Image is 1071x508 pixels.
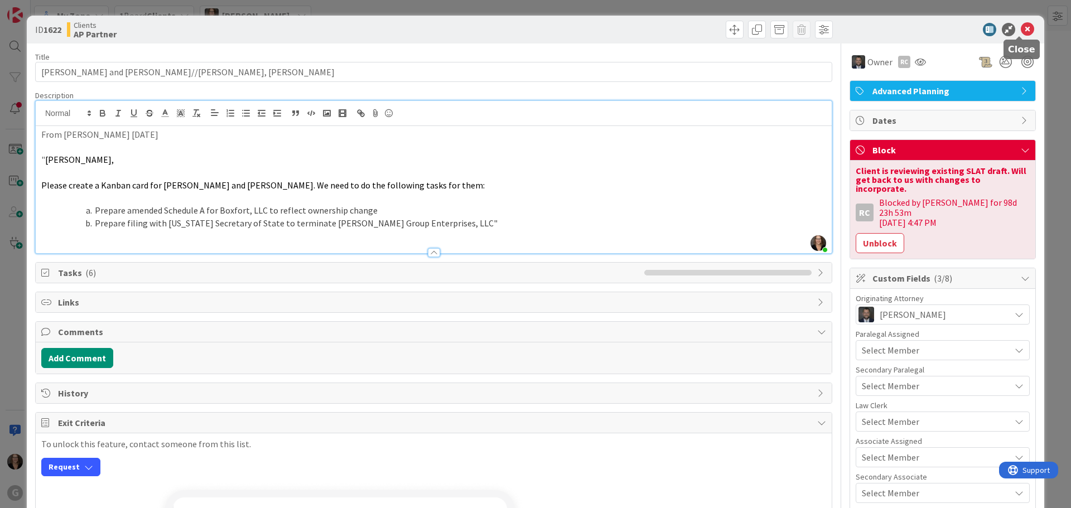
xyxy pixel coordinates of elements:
li: Prepare amended Schedule A for Boxfort, LLC to reflect ownership change [55,204,826,217]
span: Custom Fields [872,272,1015,285]
label: Title [35,52,50,62]
span: History [58,386,812,400]
span: Block [872,143,1015,157]
b: AP Partner [74,30,117,38]
div: Associate Assigned [856,437,1030,445]
img: JW [858,307,874,322]
span: ( 3/8 ) [934,273,952,284]
span: Links [58,296,812,309]
span: Select Member [862,343,919,357]
input: type card name here... [35,62,832,82]
span: Owner [867,55,893,69]
span: Dates [872,114,1015,127]
img: JW [852,55,865,69]
div: Originating Attorney [856,294,1030,302]
span: ( 6 ) [85,267,96,278]
span: Exit Criteria [58,416,812,429]
div: Secondary Paralegal [856,366,1030,374]
span: Advanced Planning [872,84,1015,98]
div: Client is reviewing existing SLAT draft. Will get back to us with changes to incorporate. [856,166,1030,193]
span: [PERSON_NAME], [45,154,114,165]
span: Comments [58,325,812,338]
span: Select Member [862,451,919,464]
p: From [PERSON_NAME] [DATE] [41,128,826,141]
span: Please create a Kanban card for [PERSON_NAME] and [PERSON_NAME]. We need to do the following task... [41,180,485,191]
span: Tasks [58,266,639,279]
span: Support [23,2,51,15]
b: 1622 [44,24,61,35]
span: ID [35,23,61,36]
span: Select Member [862,415,919,428]
span: [PERSON_NAME] [880,308,946,321]
span: Select Member [862,379,919,393]
div: Blocked by [PERSON_NAME] for 98d 23h 53m [DATE] 4:47 PM [879,197,1030,228]
p: " [41,153,826,166]
button: Add Comment [41,348,113,368]
div: RC [898,56,910,68]
button: Request [41,458,100,476]
div: To unlock this feature, contact someone from this list. [41,439,826,476]
span: Description [35,90,74,100]
li: Prepare filing with [US_STATE] Secretary of State to terminate [PERSON_NAME] Group Enterprises, LLC" [55,217,826,230]
div: Secondary Associate [856,473,1030,481]
div: RC [856,204,874,221]
img: GFkue0KbxNlfIUsq7wpu0c0RRY4RuFl1.jpg [811,235,826,251]
span: Select Member [862,486,919,500]
h5: Close [1008,44,1035,55]
div: Law Clerk [856,401,1030,409]
button: Unblock [856,233,904,253]
div: Paralegal Assigned [856,330,1030,338]
span: Clients [74,21,117,30]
